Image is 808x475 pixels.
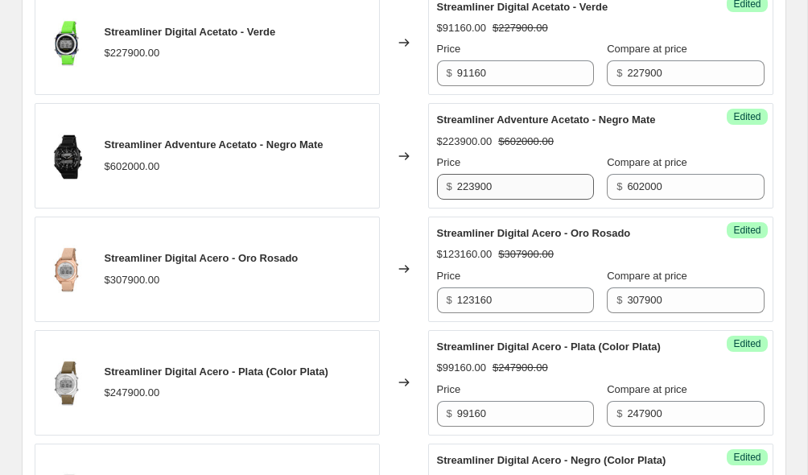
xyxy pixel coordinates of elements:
span: Price [437,43,461,55]
strike: $602000.00 [498,134,554,150]
span: Edited [733,224,761,237]
span: $ [447,407,452,419]
span: $ [616,407,622,419]
span: Compare at price [607,156,687,168]
img: Streamliner-Digital-221337.SA_.SG_.40.NGG-web_80x.jpg [43,19,92,67]
span: Streamliner Digital Acero - Oro Rosado [105,252,299,264]
span: Edited [733,337,761,350]
strike: $307900.00 [498,246,554,262]
span: Streamliner Digital Acero - Plata (Color Plata) [105,366,328,378]
div: $227900.00 [105,45,160,61]
span: Compare at price [607,43,687,55]
span: Streamliner Digital Acero - Plata (Color Plata) [437,341,661,353]
span: $ [616,67,622,79]
span: Streamliner Adventure Acetato - Negro Mate [437,114,656,126]
span: Streamliner Digital Acero - Negro (Color Plata) [437,454,666,466]
div: $307900.00 [105,272,160,288]
span: Price [437,383,461,395]
span: $ [447,180,452,192]
img: Streamliner-Digital-221337.S.DG_.2.NBZ-web_80x.jpg [43,358,92,407]
div: $247900.00 [105,385,160,401]
span: Compare at price [607,270,687,282]
span: $ [447,294,452,306]
span: Compare at price [607,383,687,395]
strike: $227900.00 [493,20,548,36]
span: Edited [733,110,761,123]
span: $ [447,67,452,79]
span: Streamliner Digital Acetato - Verde [437,1,608,13]
div: $123160.00 [437,246,493,262]
span: Price [437,156,461,168]
span: $ [616,294,622,306]
span: Price [437,270,461,282]
span: $ [616,180,622,192]
span: Streamliner Digital Acero - Oro Rosado [437,227,631,239]
span: Edited [733,451,761,464]
span: Streamliner Adventure Acetato - Negro Mate [105,138,324,151]
div: $91160.00 [437,20,486,36]
div: $223900.00 [437,134,493,150]
strike: $247900.00 [493,360,548,376]
span: Streamliner Digital Acetato - Verde [105,26,276,38]
div: $602000.00 [105,159,160,175]
div: $99160.00 [437,360,486,376]
img: Streamliner-Digital-221337.SPRG_.DG_.2.NTN-web_433d8e10-86c8-48c0-adde-a163e1422505_80x.jpg [43,245,92,293]
img: Streamliner-Adventure-221144.PBAM_.B.3.VB_80x.jpg [43,132,92,180]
